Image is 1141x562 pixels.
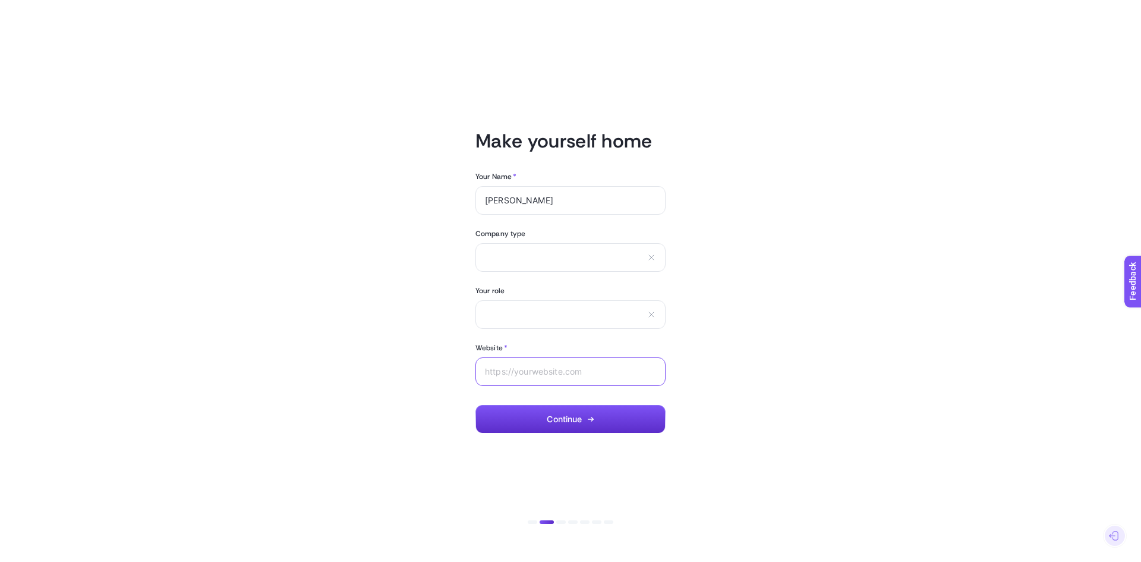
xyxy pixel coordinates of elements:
button: Continue [475,405,666,434]
label: Your role [475,286,666,296]
label: Company type [475,229,666,238]
label: Website [475,343,508,353]
h1: Make yourself home [475,129,666,153]
span: Continue [547,415,582,424]
input: https://yourwebsite.com [485,367,656,376]
span: Feedback [7,4,45,13]
label: Your Name [475,172,516,181]
input: Please enter your name [485,196,656,205]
